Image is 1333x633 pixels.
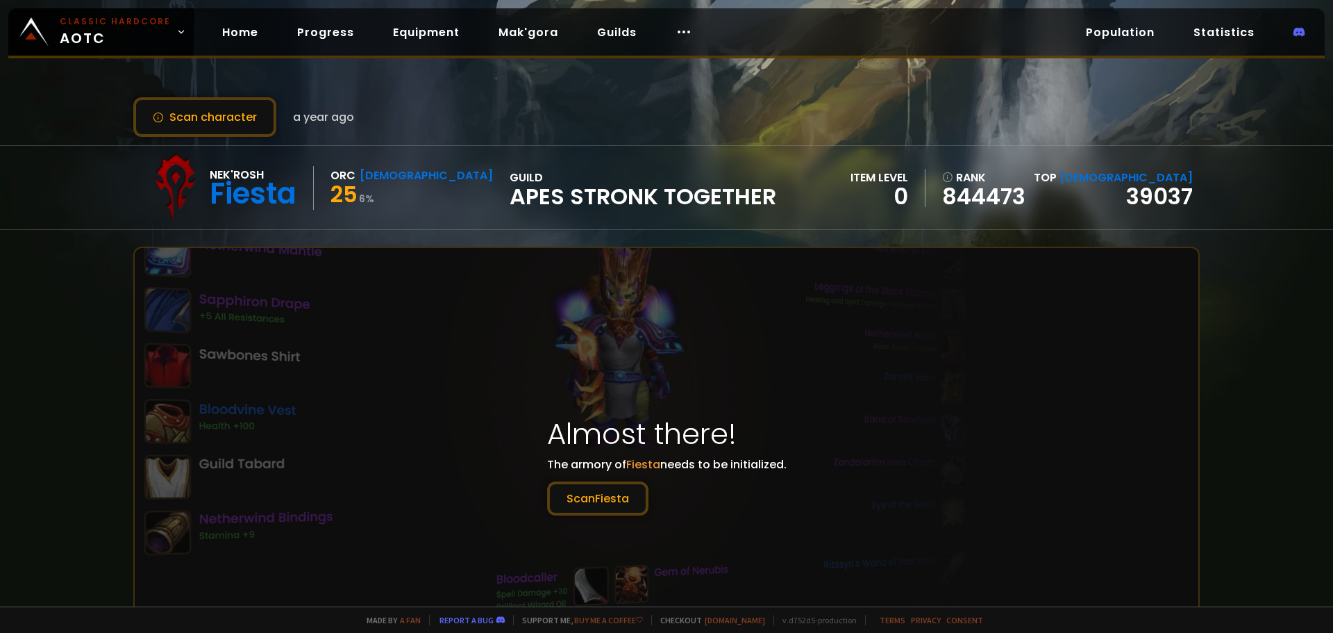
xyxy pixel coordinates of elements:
a: Buy me a coffee [574,615,643,625]
div: [DEMOGRAPHIC_DATA] [360,167,493,184]
span: AOTC [60,15,171,49]
div: rank [942,169,1025,186]
div: Fiesta [210,183,296,204]
small: Classic Hardcore [60,15,171,28]
a: Guilds [586,18,648,47]
div: Orc [330,167,355,184]
a: a fan [400,615,421,625]
span: Made by [358,615,421,625]
a: Terms [880,615,905,625]
button: Scan character [133,97,276,137]
a: 844473 [942,186,1025,207]
span: Checkout [651,615,765,625]
span: [DEMOGRAPHIC_DATA] [1059,170,1193,186]
div: item level [850,169,908,186]
a: Classic HardcoreAOTC [8,8,194,56]
small: 6 % [359,192,374,206]
a: Statistics [1182,18,1266,47]
a: 39037 [1126,181,1193,212]
p: The armory of needs to be initialized. [547,456,787,516]
button: ScanFiesta [547,482,648,516]
a: Report a bug [439,615,494,625]
span: Apes Stronk Together [510,186,776,207]
a: Equipment [382,18,471,47]
div: Nek'Rosh [210,166,296,183]
a: Privacy [911,615,941,625]
a: Population [1075,18,1166,47]
a: Mak'gora [487,18,569,47]
a: Home [211,18,269,47]
h1: Almost there! [547,412,787,456]
a: Consent [946,615,983,625]
span: Support me, [513,615,643,625]
span: Fiesta [626,457,660,472]
div: Top [1034,169,1193,186]
span: v. d752d5 - production [773,615,857,625]
div: guild [510,169,776,207]
span: 25 [330,179,358,210]
a: Progress [286,18,365,47]
span: a year ago [293,108,354,126]
div: 0 [850,186,908,207]
a: [DOMAIN_NAME] [705,615,765,625]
